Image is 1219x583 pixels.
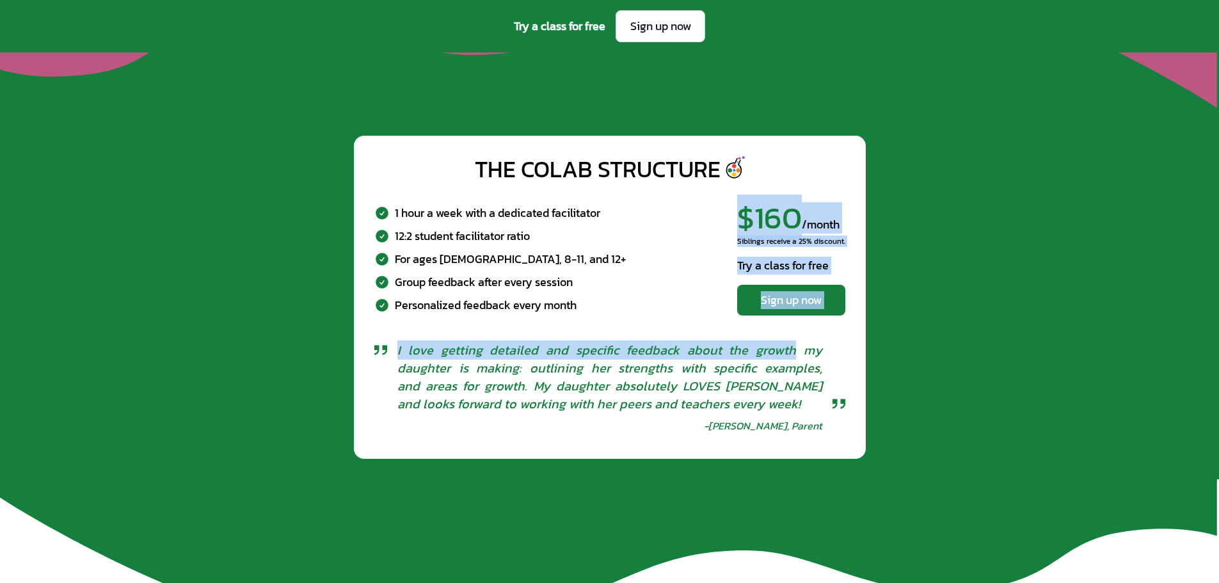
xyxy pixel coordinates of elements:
[33,33,141,44] div: Domain: [DOMAIN_NAME]
[514,17,605,35] span: Try a class for free
[737,257,845,275] div: Try a class for free
[737,202,845,234] div: /month
[141,76,216,84] div: Keywords by Traffic
[20,20,31,31] img: logo_orange.svg
[127,74,138,84] img: tab_keywords_by_traffic_grey.svg
[704,418,822,433] div: - [PERSON_NAME], Parent
[49,76,115,84] div: Domain Overview
[20,33,31,44] img: website_grey.svg
[750,291,833,309] div: Sign up now
[737,285,845,315] a: Sign up now
[397,341,822,413] span: I love getting detailed and specific feedback about the growth my daughter is making: outlining h...
[616,10,705,42] a: Sign up now
[737,236,845,246] div: Siblings receive a 25% discount.
[395,296,577,314] div: Personalized feedback every month
[395,273,573,291] div: Group feedback after every session
[395,250,626,268] div: For ages [DEMOGRAPHIC_DATA], 8-11, and 12+
[474,156,720,182] div: The CoLab Structure
[395,204,600,221] div: 1 hour a week with a dedicated facilitator
[395,227,530,244] div: 12:2 student facilitator ratio
[35,74,45,84] img: tab_domain_overview_orange.svg
[737,195,802,241] span: $160
[36,20,63,31] div: v 4.0.25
